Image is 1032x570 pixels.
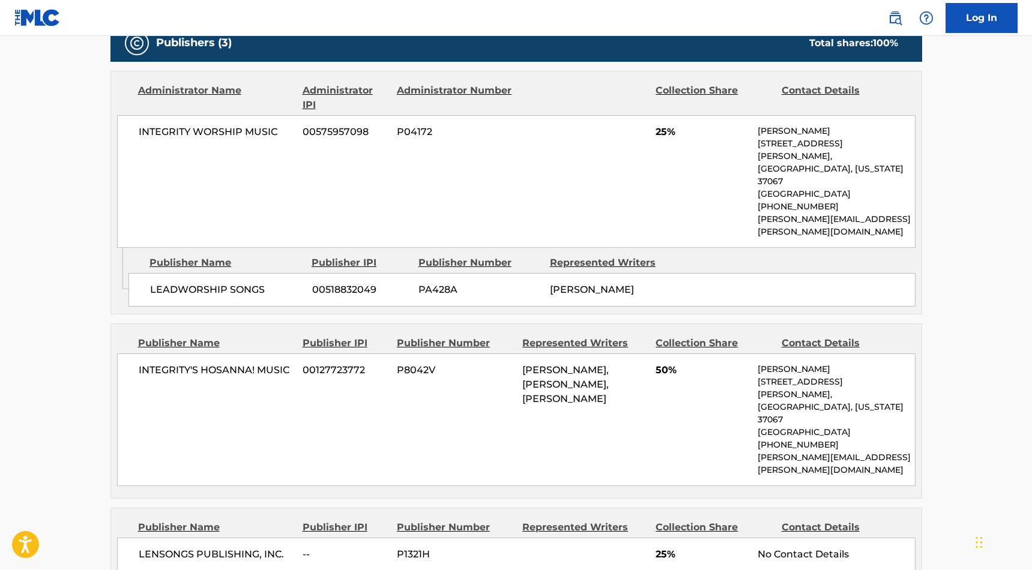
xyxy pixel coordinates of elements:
[758,401,914,426] p: [GEOGRAPHIC_DATA], [US_STATE] 37067
[656,125,749,139] span: 25%
[758,426,914,439] p: [GEOGRAPHIC_DATA]
[303,363,388,377] span: 00127723772
[138,336,294,350] div: Publisher Name
[303,83,388,112] div: Administrator IPI
[919,11,934,25] img: help
[656,83,772,112] div: Collection Share
[758,376,914,401] p: [STREET_ADDRESS][PERSON_NAME],
[130,36,144,50] img: Publishers
[150,283,303,297] span: LEADWORSHIP SONGS
[139,363,294,377] span: INTEGRITY'S HOSANNA! MUSIC
[782,83,898,112] div: Contact Details
[139,125,294,139] span: INTEGRITY WORSHIP MUSIC
[809,36,898,50] div: Total shares:
[156,36,232,50] h5: Publishers (3)
[303,520,388,535] div: Publisher IPI
[888,11,902,25] img: search
[550,256,672,270] div: Represented Writers
[758,163,914,188] p: [GEOGRAPHIC_DATA], [US_STATE] 37067
[656,547,749,562] span: 25%
[522,336,647,350] div: Represented Writers
[303,547,388,562] span: --
[656,520,772,535] div: Collection Share
[758,200,914,213] p: [PHONE_NUMBER]
[656,363,749,377] span: 50%
[397,336,513,350] div: Publisher Number
[522,520,647,535] div: Represented Writers
[656,336,772,350] div: Collection Share
[883,6,907,30] a: Public Search
[303,125,388,139] span: 00575957098
[550,284,634,295] span: [PERSON_NAME]
[758,547,914,562] div: No Contact Details
[149,256,303,270] div: Publisher Name
[758,125,914,137] p: [PERSON_NAME]
[312,283,409,297] span: 00518832049
[758,439,914,451] p: [PHONE_NUMBER]
[138,520,294,535] div: Publisher Name
[397,363,513,377] span: P8042V
[397,520,513,535] div: Publisher Number
[914,6,938,30] div: Help
[758,137,914,163] p: [STREET_ADDRESS][PERSON_NAME],
[312,256,409,270] div: Publisher IPI
[782,520,898,535] div: Contact Details
[138,83,294,112] div: Administrator Name
[139,547,294,562] span: LENSONGS PUBLISHING, INC.
[758,451,914,476] p: [PERSON_NAME][EMAIL_ADDRESS][PERSON_NAME][DOMAIN_NAME]
[946,3,1018,33] a: Log In
[972,512,1032,570] iframe: Chat Widget
[397,547,513,562] span: P1321H
[976,524,983,560] div: Drag
[758,188,914,200] p: [GEOGRAPHIC_DATA]
[397,83,513,112] div: Administrator Number
[758,363,914,376] p: [PERSON_NAME]
[418,256,541,270] div: Publisher Number
[522,364,609,404] span: [PERSON_NAME], [PERSON_NAME], [PERSON_NAME]
[758,213,914,238] p: [PERSON_NAME][EMAIL_ADDRESS][PERSON_NAME][DOMAIN_NAME]
[418,283,541,297] span: PA428A
[14,9,61,26] img: MLC Logo
[303,336,388,350] div: Publisher IPI
[782,336,898,350] div: Contact Details
[397,125,513,139] span: P04172
[873,37,898,49] span: 100 %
